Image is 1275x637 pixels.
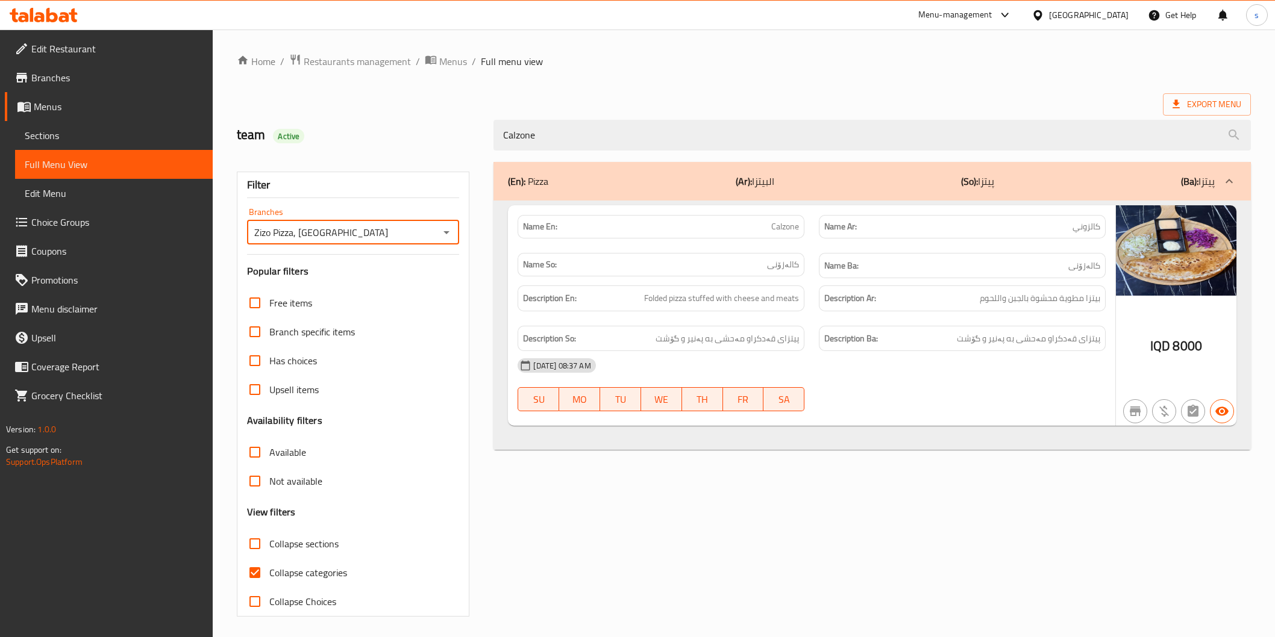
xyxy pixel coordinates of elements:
div: Menu-management [918,8,992,22]
span: Available [269,445,306,459]
div: (En): Pizza(Ar):البيتزا(So):پیتزا(Ba):پیتزا [493,162,1250,200]
button: SU [518,387,559,411]
div: Filter [247,172,460,198]
button: Available [1210,399,1234,423]
span: Branch specific items [269,325,355,339]
span: Edit Menu [25,186,203,200]
strong: Description Ar: [824,291,876,306]
button: Purchased item [1152,399,1176,423]
b: (Ba): [1181,172,1198,190]
span: SA [768,391,800,408]
a: Menu disclaimer [5,294,213,323]
span: Upsell [31,331,203,345]
span: Active [273,131,304,142]
button: TH [682,387,723,411]
p: Pizza [508,174,548,188]
span: SU [523,391,554,408]
span: Coupons [31,244,203,258]
strong: Name Ba: [824,258,859,273]
a: Full Menu View [15,150,213,179]
span: Choice Groups [31,215,203,229]
button: WE [641,387,682,411]
li: / [280,54,284,69]
span: Calzone [771,220,799,233]
a: Promotions [5,266,213,294]
span: پیتزای قەدکراو مەحشی به پەنیر و گۆشت [957,331,1100,346]
span: Not available [269,474,322,488]
span: Promotions [31,273,203,287]
span: Sections [25,128,203,143]
span: Collapse Choices [269,594,336,609]
span: FR [728,391,759,408]
span: Folded pizza stuffed with cheese and meats [644,291,799,306]
li: / [472,54,476,69]
a: Menus [5,92,213,121]
p: پیتزا [1181,174,1215,188]
span: پیتزای قەدکراو مەحشی به پەنیر و گۆشت [656,331,799,346]
strong: Name En: [523,220,557,233]
h2: team [237,126,480,144]
button: FR [723,387,764,411]
strong: Name Ar: [824,220,857,233]
span: TU [605,391,636,408]
li: / [416,54,420,69]
span: 8000 [1173,334,1202,358]
span: كالزوني [1073,220,1100,233]
a: Sections [15,121,213,150]
a: Upsell [5,323,213,352]
h3: Availability filters [247,414,322,427]
strong: Description So: [523,331,576,346]
button: Not branch specific item [1123,399,1147,423]
b: (En): [508,172,525,190]
a: Edit Menu [15,179,213,208]
span: 1.0.0 [37,421,56,437]
span: Menu disclaimer [31,302,203,316]
a: Menus [425,54,467,69]
span: TH [687,391,718,408]
strong: Name So: [523,258,557,271]
span: بيتزا مطوية محشوة بالجبن واللحوم [980,291,1100,306]
span: s [1255,8,1259,22]
span: IQD [1150,334,1170,358]
span: [DATE] 08:37 AM [528,360,595,371]
p: پیتزا [961,174,994,188]
h3: Popular filters [247,264,460,278]
button: SA [763,387,804,411]
span: Menus [34,99,203,114]
strong: Description En: [523,291,577,306]
span: کالەزۆنی [1068,258,1100,273]
span: Coverage Report [31,359,203,374]
span: Export Menu [1173,97,1241,112]
span: Collapse sections [269,536,339,551]
nav: breadcrumb [237,54,1251,69]
button: Not has choices [1181,399,1205,423]
h3: View filters [247,505,296,519]
b: (So): [961,172,978,190]
span: Edit Restaurant [31,42,203,56]
button: Open [438,224,455,241]
span: کالەزۆنی [767,258,799,271]
a: Choice Groups [5,208,213,237]
img: Calzone_638936951294576362.jpg [1116,205,1236,296]
a: Coupons [5,237,213,266]
span: Get support on: [6,442,61,458]
span: Upsell items [269,382,319,397]
span: Collapse categories [269,565,347,580]
span: Restaurants management [304,54,411,69]
a: Grocery Checklist [5,381,213,410]
b: (Ar): [736,172,752,190]
a: Coverage Report [5,352,213,381]
a: Home [237,54,275,69]
span: WE [646,391,677,408]
span: MO [564,391,595,408]
span: Branches [31,70,203,85]
a: Edit Restaurant [5,34,213,63]
span: Version: [6,421,36,437]
span: Grocery Checklist [31,388,203,403]
span: Has choices [269,353,317,368]
strong: Description Ba: [824,331,878,346]
button: TU [600,387,641,411]
button: MO [559,387,600,411]
p: البيتزا [736,174,774,188]
a: Restaurants management [289,54,411,69]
